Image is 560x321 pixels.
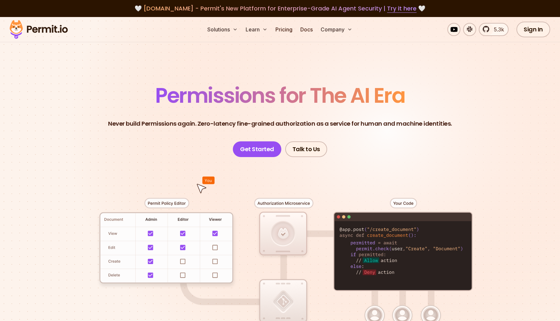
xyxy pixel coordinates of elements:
[108,119,452,128] p: Never build Permissions again. Zero-latency fine-grained authorization as a service for human and...
[285,141,327,157] a: Talk to Us
[7,18,71,41] img: Permit logo
[155,81,405,110] span: Permissions for The AI Era
[205,23,240,36] button: Solutions
[243,23,270,36] button: Learn
[143,4,417,12] span: [DOMAIN_NAME] - Permit's New Platform for Enterprise-Grade AI Agent Security |
[298,23,315,36] a: Docs
[387,4,417,13] a: Try it here
[516,22,550,37] a: Sign In
[273,23,295,36] a: Pricing
[318,23,355,36] button: Company
[490,26,504,33] span: 5.3k
[16,4,544,13] div: 🤍 🤍
[479,23,509,36] a: 5.3k
[233,141,281,157] a: Get Started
